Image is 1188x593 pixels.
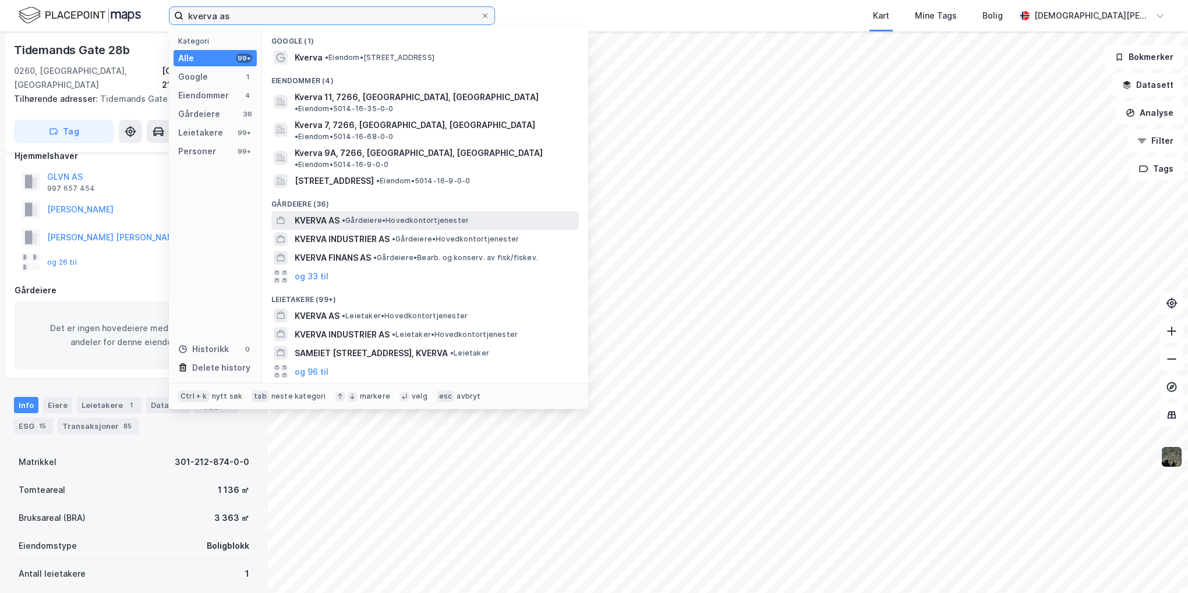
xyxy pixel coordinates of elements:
[1161,446,1183,468] img: 9k=
[392,330,518,339] span: Leietaker • Hovedkontortjenester
[183,7,480,24] input: Søk på adresse, matrikkel, gårdeiere, leietakere eller personer
[295,174,374,188] span: [STREET_ADDRESS]
[236,128,252,137] div: 99+
[236,147,252,156] div: 99+
[376,176,470,186] span: Eiendom • 5014-16-9-0-0
[14,418,53,434] div: ESG
[19,455,56,469] div: Matrikkel
[373,253,538,262] span: Gårdeiere • Bearb. og konserv. av fisk/fiskev.
[178,107,220,121] div: Gårdeiere
[295,328,390,342] span: KVERVA INDUSTRIER AS
[1105,45,1183,69] button: Bokmerker
[1130,537,1188,593] iframe: Chat Widget
[295,118,535,132] span: Kverva 7, 7266, [GEOGRAPHIC_DATA], [GEOGRAPHIC_DATA]
[178,144,216,158] div: Personer
[125,399,137,411] div: 1
[262,67,588,88] div: Eiendommer (4)
[47,184,95,193] div: 997 657 454
[262,190,588,211] div: Gårdeiere (36)
[15,283,253,297] div: Gårdeiere
[178,70,208,84] div: Google
[14,92,245,106] div: Tidemands Gate 28a
[450,349,489,358] span: Leietaker
[178,126,223,140] div: Leietakere
[262,27,588,48] div: Google (1)
[342,216,469,225] span: Gårdeiere • Hovedkontortjenester
[295,309,340,323] span: KVERVA AS
[14,397,38,413] div: Info
[19,567,86,581] div: Antall leietakere
[1112,73,1183,97] button: Datasett
[295,132,298,141] span: •
[295,160,388,169] span: Eiendom • 5014-16-9-0-0
[295,51,323,65] span: Kverva
[295,214,340,228] span: KVERVA AS
[15,302,253,368] div: Det er ingen hovedeiere med signifikante andeler for denne eiendommen
[19,5,141,26] img: logo.f888ab2527a4732fd821a326f86c7f29.svg
[15,149,253,163] div: Hjemmelshaver
[243,345,252,354] div: 0
[19,511,86,525] div: Bruksareal (BRA)
[392,330,395,339] span: •
[1127,129,1183,152] button: Filter
[178,390,210,402] div: Ctrl + k
[14,64,162,92] div: 0260, [GEOGRAPHIC_DATA], [GEOGRAPHIC_DATA]
[243,109,252,119] div: 36
[295,90,539,104] span: Kverva 11, 7266, [GEOGRAPHIC_DATA], [GEOGRAPHIC_DATA]
[295,146,543,160] span: Kverva 9A, 7266, [GEOGRAPHIC_DATA], [GEOGRAPHIC_DATA]
[14,94,100,104] span: Tilhørende adresser:
[178,88,229,102] div: Eiendommer
[437,390,455,402] div: esc
[178,51,194,65] div: Alle
[175,455,249,469] div: 301-212-874-0-0
[295,251,371,265] span: KVERVA FINANS AS
[14,120,114,143] button: Tag
[192,361,250,375] div: Delete history
[915,9,957,23] div: Mine Tags
[295,232,390,246] span: KVERVA INDUSTRIER AS
[392,235,519,244] span: Gårdeiere • Hovedkontortjenester
[325,53,328,62] span: •
[162,64,254,92] div: [GEOGRAPHIC_DATA], 212/874
[295,269,328,283] button: og 33 til
[207,539,249,553] div: Boligblokk
[457,392,480,401] div: avbryt
[295,104,394,113] span: Eiendom • 5014-16-35-0-0
[1116,101,1183,125] button: Analyse
[236,54,252,63] div: 99+
[252,390,269,402] div: tab
[295,132,394,141] span: Eiendom • 5014-16-68-0-0
[43,397,72,413] div: Eiere
[19,539,77,553] div: Eiendomstype
[58,418,139,434] div: Transaksjoner
[295,364,328,378] button: og 96 til
[873,9,889,23] div: Kart
[392,235,395,243] span: •
[37,420,48,432] div: 15
[360,392,390,401] div: markere
[373,253,377,262] span: •
[325,53,434,62] span: Eiendom • [STREET_ADDRESS]
[19,483,65,497] div: Tomteareal
[295,160,298,169] span: •
[77,397,142,413] div: Leietakere
[450,349,454,357] span: •
[214,511,249,525] div: 3 363 ㎡
[1034,9,1151,23] div: [DEMOGRAPHIC_DATA][PERSON_NAME]
[245,567,249,581] div: 1
[178,37,257,45] div: Kategori
[262,286,588,307] div: Leietakere (99+)
[212,392,243,401] div: nytt søk
[146,397,190,413] div: Datasett
[243,91,252,100] div: 4
[412,392,427,401] div: velg
[243,72,252,81] div: 1
[14,41,132,59] div: Tidemands Gate 28b
[376,176,380,185] span: •
[218,483,249,497] div: 1 136 ㎡
[271,392,326,401] div: neste kategori
[262,381,588,402] div: Personer (99+)
[342,311,345,320] span: •
[295,346,448,360] span: SAMEIET [STREET_ADDRESS], KVERVA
